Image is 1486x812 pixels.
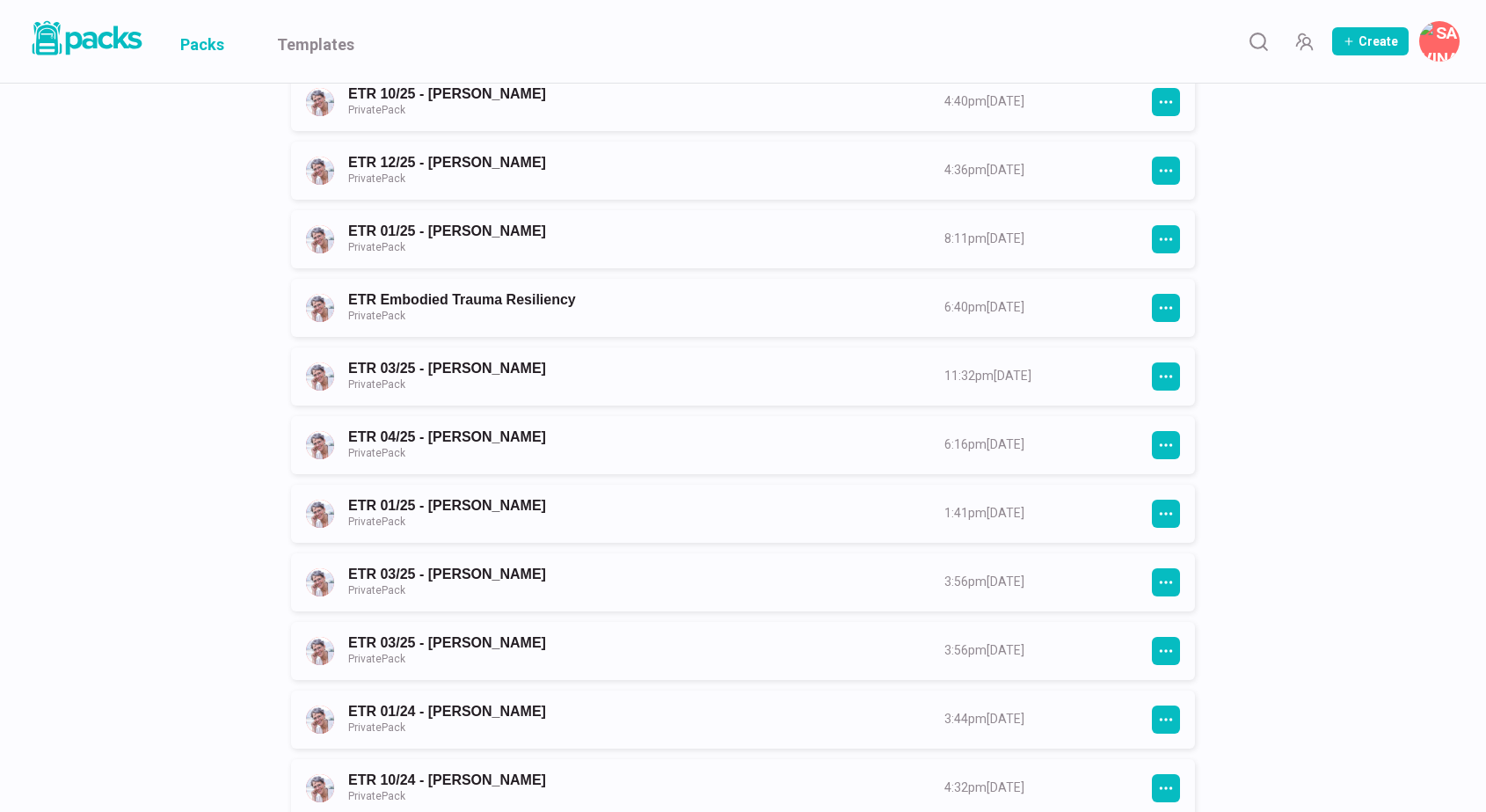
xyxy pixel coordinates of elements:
[1241,24,1276,59] button: Search
[26,18,145,65] a: Packs logo
[1332,27,1409,55] button: Create Pack
[1286,24,1322,59] button: Manage Team Invites
[26,18,145,59] img: Packs logo
[1419,21,1460,62] button: Savina Tilmann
